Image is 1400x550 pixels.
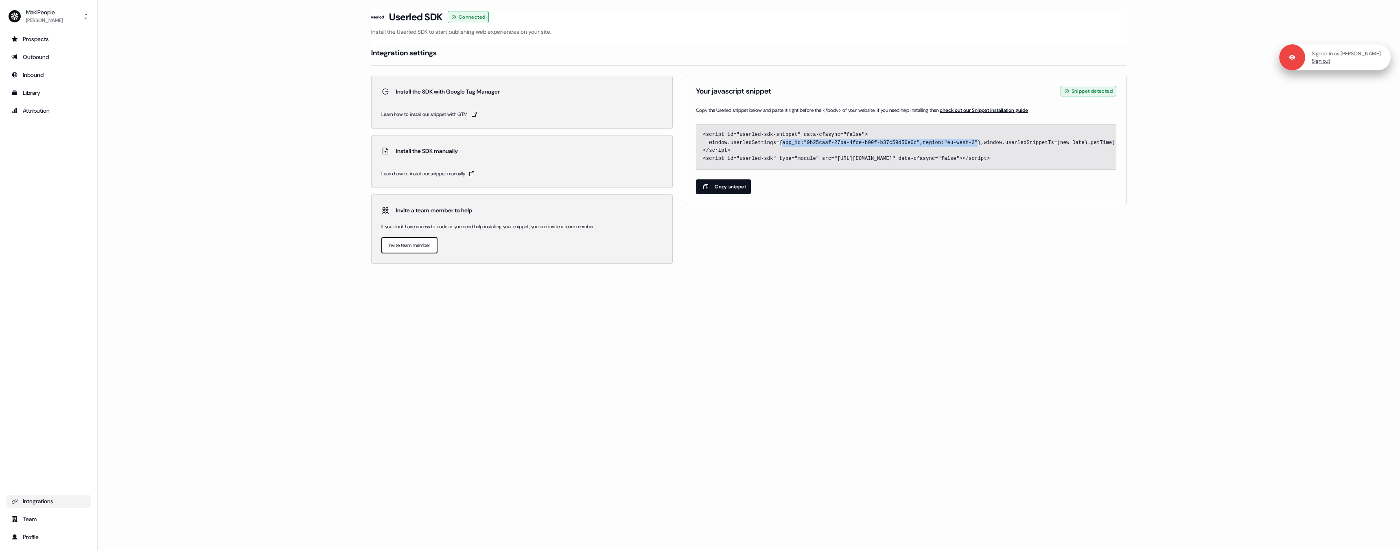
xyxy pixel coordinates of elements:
[11,515,86,523] div: Team
[11,497,86,505] div: Integrations
[381,237,437,253] a: Invite team member
[7,513,91,526] a: Go to team
[11,53,86,61] div: Outbound
[11,89,86,97] div: Library
[11,107,86,115] div: Attribution
[7,68,91,81] a: Go to Inbound
[7,104,91,117] a: Go to attribution
[7,530,91,543] a: Go to profile
[7,50,91,63] a: Go to outbound experience
[396,147,458,155] p: Install the SDK manually
[940,107,1028,113] a: check out our Snippet installation guide
[26,8,63,16] div: MakiPeople
[381,223,663,231] p: If you don't have access to code or you need help installing your snippet, you can invite a team ...
[381,170,663,178] a: Learn how to install our snippet manually
[696,179,751,194] button: Copy snippet
[371,48,437,58] h4: Integration settings
[1312,50,1381,57] p: Signed in as [PERSON_NAME]
[381,110,663,118] a: Learn how to install our snippet with GTM
[459,13,486,21] span: Connected
[381,110,468,118] span: Learn how to install our snippet with GTM
[381,170,465,178] span: Learn how to install our snippet manually
[696,86,771,96] h1: Your javascript snippet
[11,533,86,541] div: Profile
[396,87,500,96] p: Install the SDK with Google Tag Manager
[7,86,91,99] a: Go to templates
[1312,57,1330,65] a: Sign out
[7,33,91,46] a: Go to prospects
[7,7,91,26] button: MakiPeople[PERSON_NAME]
[696,106,1116,114] span: Copy the Userled snippet below and paste it right before the </body> of your website, if you need...
[11,71,86,79] div: Inbound
[26,16,63,24] div: [PERSON_NAME]
[7,495,91,508] a: Go to integrations
[371,28,1127,36] p: Install the Userled SDK to start publishing web experiences on your site.
[389,11,443,23] h3: Userled SDK
[1072,87,1113,95] span: Snippet detected
[396,206,472,214] p: Invite a team member to help
[11,35,86,43] div: Prospects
